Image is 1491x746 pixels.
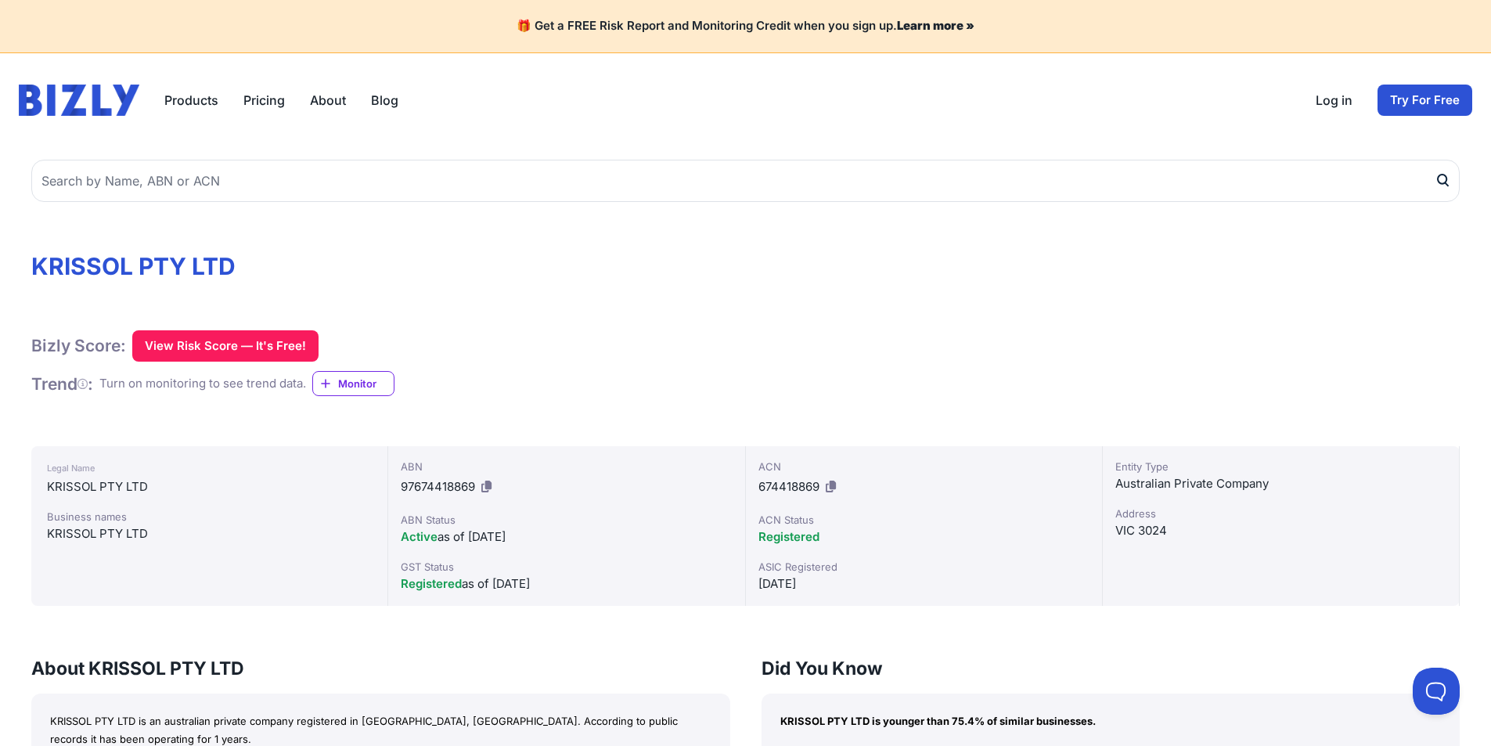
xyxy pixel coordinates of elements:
div: Australian Private Company [1115,474,1446,493]
div: GST Status [401,559,732,575]
h1: Trend : [31,373,93,395]
a: Learn more » [897,18,974,33]
div: Address [1115,506,1446,521]
div: ABN [401,459,732,474]
h3: Did You Know [762,656,1460,681]
a: Pricing [243,91,285,110]
a: Log in [1316,91,1352,110]
h1: KRISSOL PTY LTD [31,252,1460,280]
span: 97674418869 [401,479,475,494]
div: Turn on monitoring to see trend data. [99,375,306,393]
a: About [310,91,346,110]
div: KRISSOL PTY LTD [47,524,372,543]
span: Active [401,529,438,544]
div: as of [DATE] [401,528,732,546]
div: VIC 3024 [1115,521,1446,540]
h1: Bizly Score: [31,335,126,356]
span: 674418869 [758,479,819,494]
iframe: Toggle Customer Support [1413,668,1460,715]
div: ASIC Registered [758,559,1089,575]
div: ACN [758,459,1089,474]
div: ACN Status [758,512,1089,528]
div: Entity Type [1115,459,1446,474]
span: Monitor [338,376,394,391]
div: Business names [47,509,372,524]
a: Monitor [312,371,394,396]
span: Registered [401,576,462,591]
div: as of [DATE] [401,575,732,593]
div: Legal Name [47,459,372,478]
p: KRISSOL PTY LTD is younger than 75.4% of similar businesses. [780,712,1442,730]
a: Try For Free [1378,85,1472,116]
h3: About KRISSOL PTY LTD [31,656,730,681]
h4: 🎁 Get a FREE Risk Report and Monitoring Credit when you sign up. [19,19,1472,34]
button: Products [164,91,218,110]
input: Search by Name, ABN or ACN [31,160,1460,202]
div: ABN Status [401,512,732,528]
a: Blog [371,91,398,110]
div: [DATE] [758,575,1089,593]
button: View Risk Score — It's Free! [132,330,319,362]
span: Registered [758,529,819,544]
div: KRISSOL PTY LTD [47,478,372,496]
